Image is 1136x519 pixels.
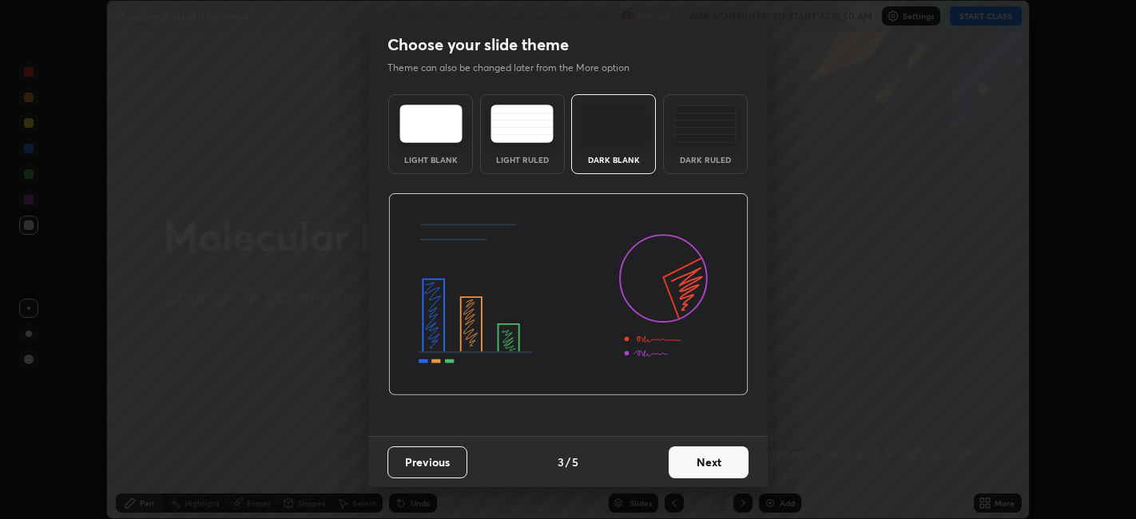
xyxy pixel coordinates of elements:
img: darkThemeBanner.d06ce4a2.svg [388,193,749,396]
img: darkTheme.f0cc69e5.svg [582,105,645,143]
img: lightRuledTheme.5fabf969.svg [491,105,554,143]
button: Previous [387,446,467,478]
h4: / [566,454,570,470]
h4: 3 [558,454,564,470]
h4: 5 [572,454,578,470]
button: Next [669,446,749,478]
div: Light Blank [399,156,463,164]
div: Light Ruled [491,156,554,164]
img: darkRuledTheme.de295e13.svg [673,105,737,143]
h2: Choose your slide theme [387,34,569,55]
div: Dark Ruled [673,156,737,164]
p: Theme can also be changed later from the More option [387,61,646,75]
div: Dark Blank [582,156,645,164]
img: lightTheme.e5ed3b09.svg [399,105,463,143]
